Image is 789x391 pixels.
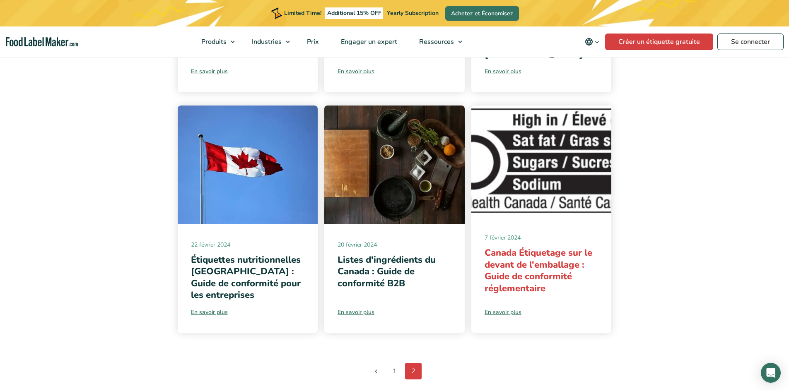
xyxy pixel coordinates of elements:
[191,26,239,57] a: Produits
[296,26,328,57] a: Prix
[417,37,455,46] span: Ressources
[579,34,605,50] button: Change language
[387,9,439,17] span: Yearly Subscription
[304,37,320,46] span: Prix
[485,308,598,317] a: En savoir plus
[241,26,294,57] a: Industries
[338,254,436,290] a: Listes d'ingrédients du Canada : Guide de conformité B2B
[338,240,451,249] span: 20 février 2024
[249,37,282,46] span: Industries
[338,67,451,76] a: En savoir plus
[405,363,422,379] span: 2
[717,34,784,50] a: Se connecter
[605,34,713,50] a: Créer un étiquette gratuite
[761,363,781,383] div: Open Intercom Messenger
[191,254,301,302] a: Étiquettes nutritionnelles [GEOGRAPHIC_DATA] : Guide de conformité pour les entreprises
[485,67,598,76] a: En savoir plus
[330,26,406,57] a: Engager un expert
[199,37,227,46] span: Produits
[445,6,519,21] a: Achetez et Économisez
[191,240,305,249] span: 22 février 2024
[191,67,305,76] a: En savoir plus
[6,37,78,47] a: Food Label Maker homepage
[338,37,398,46] span: Engager un expert
[191,308,305,317] a: En savoir plus
[408,26,466,57] a: Ressources
[338,308,451,317] a: En savoir plus
[485,233,598,242] span: 7 février 2024
[284,9,321,17] span: Limited Time!
[386,363,403,379] a: 1
[325,7,384,19] span: Additional 15% OFF
[485,247,592,295] a: Canada Étiquetage sur le devant de l'emballage : Guide de conformité réglementaire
